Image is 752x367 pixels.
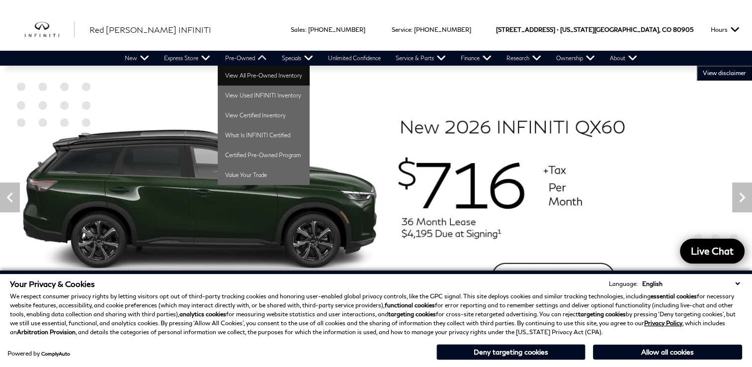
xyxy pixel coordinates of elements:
a: Certified Pre-Owned Program [218,145,310,165]
div: Next [732,183,752,212]
strong: targeting cookies [388,310,436,318]
a: Value Your Trade [218,165,310,185]
p: We respect consumer privacy rights by letting visitors opt out of third-party tracking cookies an... [10,292,742,337]
a: New [117,51,157,66]
span: Service [392,26,411,33]
button: Deny targeting cookies [436,344,585,360]
a: Ownership [549,51,602,66]
a: What Is INFINITI Certified [218,125,310,145]
a: [STREET_ADDRESS] • [US_STATE][GEOGRAPHIC_DATA], CO 80905 [496,26,693,33]
a: Research [499,51,549,66]
strong: analytics cookies [179,310,226,318]
div: Language: [609,281,638,287]
span: Sales [291,26,305,33]
img: INFINITI [25,22,75,38]
a: infiniti [25,22,75,38]
strong: targeting cookies [578,310,626,318]
a: Red [PERSON_NAME] INFINITI [89,24,211,36]
a: Service & Parts [388,51,453,66]
span: Red [PERSON_NAME] INFINITI [89,25,211,34]
span: : [411,26,413,33]
strong: Arbitration Provision [17,328,76,336]
button: VIEW DISCLAIMER [697,66,752,81]
a: Privacy Policy [644,319,682,327]
a: Pre-Owned [218,51,274,66]
a: View Used INFINITI Inventory [218,86,310,105]
strong: functional cookies [385,301,435,309]
a: Express Store [157,51,218,66]
span: Live Chat [686,245,739,257]
a: Finance [453,51,499,66]
button: Open the hours dropdown [706,8,745,51]
a: Specials [274,51,321,66]
a: Unlimited Confidence [321,51,388,66]
span: Your Privacy & Cookies [10,279,95,288]
span: [US_STATE][GEOGRAPHIC_DATA], [560,8,661,51]
a: View All Pre-Owned Inventory [218,66,310,86]
a: [PHONE_NUMBER] [308,26,365,33]
a: Live Chat [680,239,745,264]
select: Language Select [640,279,742,288]
nav: Main Navigation [117,51,645,66]
a: ComplyAuto [41,351,70,357]
div: Powered by [7,351,70,357]
a: [PHONE_NUMBER] [414,26,471,33]
span: : [305,26,307,33]
a: About [602,51,645,66]
a: View Certified Inventory [218,105,310,125]
span: VIEW DISCLAIMER [703,69,746,77]
strong: essential cookies [651,292,697,300]
button: Allow all cookies [593,345,742,360]
span: [STREET_ADDRESS] • [496,8,559,51]
span: CO [662,8,671,51]
span: 80905 [673,8,693,51]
